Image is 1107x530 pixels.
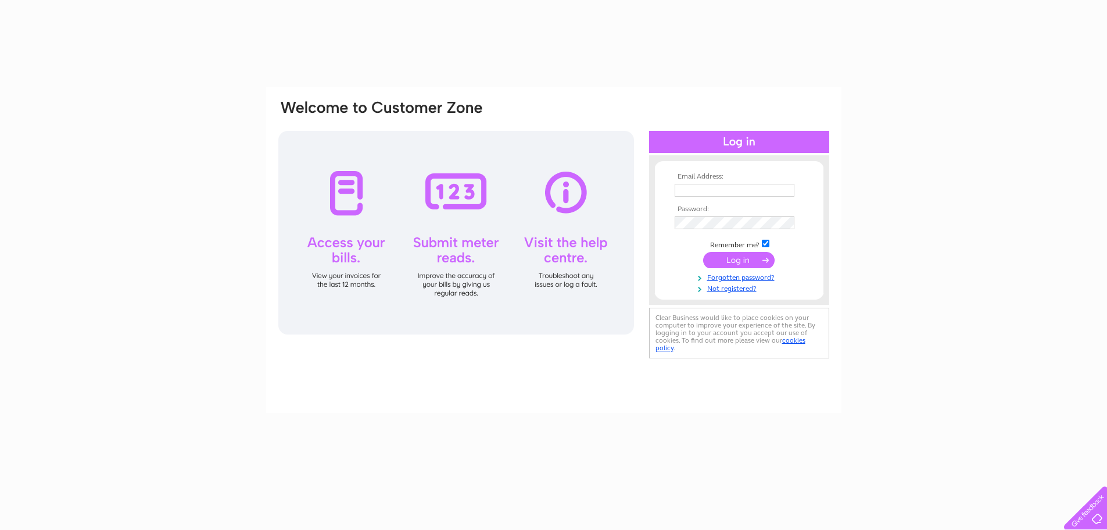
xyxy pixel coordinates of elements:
th: Email Address: [672,173,807,181]
a: Forgotten password? [675,271,807,282]
input: Submit [703,252,775,268]
a: Not registered? [675,282,807,293]
a: cookies policy [655,336,805,352]
td: Remember me? [672,238,807,250]
th: Password: [672,205,807,214]
div: Clear Business would like to place cookies on your computer to improve your experience of the sit... [649,308,829,358]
